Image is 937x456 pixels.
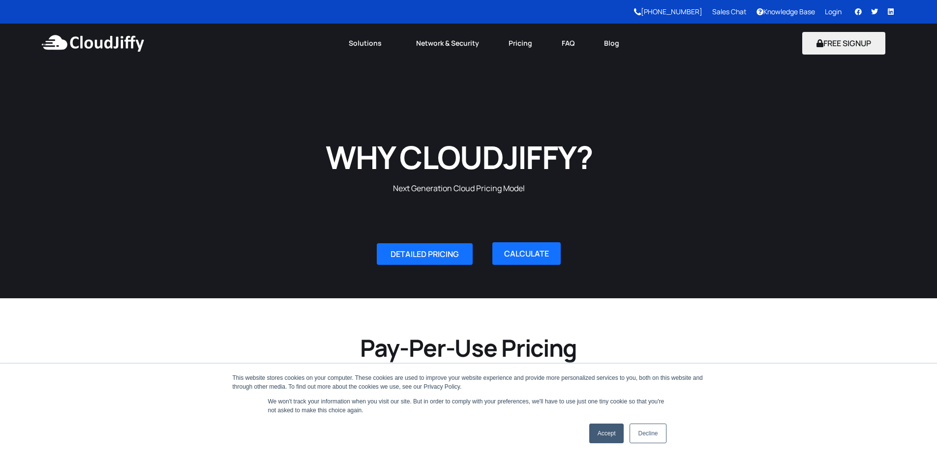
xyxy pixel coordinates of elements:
[630,424,666,443] a: Decline
[802,32,885,55] button: FREE SIGNUP
[230,137,689,177] h1: WHY CLOUDJIFFY?
[377,243,473,265] a: DETAILED PRICING
[825,7,842,16] a: Login
[159,333,779,363] h2: Pay-Per-Use Pricing
[401,32,494,54] a: Network & Security
[589,32,634,54] a: Blog
[492,242,561,265] a: CALCULATE
[230,182,689,195] p: Next Generation Cloud Pricing Model
[634,7,702,16] a: [PHONE_NUMBER]
[589,424,624,443] a: Accept
[802,38,885,49] a: FREE SIGNUP
[547,32,589,54] a: FAQ
[494,32,547,54] a: Pricing
[334,32,401,54] a: Solutions
[233,373,705,391] div: This website stores cookies on your computer. These cookies are used to improve your website expe...
[756,7,815,16] a: Knowledge Base
[712,7,747,16] a: Sales Chat
[268,397,669,415] p: We won't track your information when you visit our site. But in order to comply with your prefere...
[391,250,459,258] span: DETAILED PRICING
